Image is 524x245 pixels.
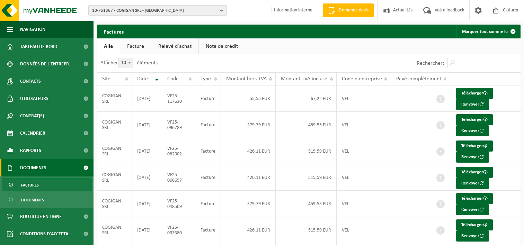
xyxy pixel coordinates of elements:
span: Calendrier [20,125,45,142]
span: Boutique en ligne [20,208,62,225]
td: [DATE] [132,191,162,217]
button: Renvoyer [456,204,489,215]
button: Renvoyer [456,178,489,189]
td: VF25-096789 [162,112,195,138]
td: VF25-082002 [162,138,195,164]
td: VEL [337,138,391,164]
td: 426,11 EUR [221,217,276,243]
span: Code d'entreprise [342,76,382,82]
td: COGIGAN SRL [97,112,132,138]
td: VEL [337,85,391,112]
td: 426,11 EUR [221,138,276,164]
label: Information interne [264,5,312,16]
span: Conditions d'accepta... [20,225,72,243]
td: [DATE] [132,217,162,243]
td: 459,55 EUR [276,112,336,138]
td: VEL [337,217,391,243]
span: Payé complètement [396,76,441,82]
a: Alle [97,38,120,54]
span: Demande devis [337,7,370,14]
span: Date [137,76,148,82]
span: Données de l'entrepr... [20,55,73,73]
td: 379,79 EUR [221,191,276,217]
td: 515,59 EUR [276,138,336,164]
td: VEL [337,191,391,217]
button: Renvoyer [456,125,489,136]
a: Télécharger [456,167,493,178]
td: 379,79 EUR [221,112,276,138]
td: Facture [195,164,221,191]
span: 10 [118,58,133,68]
a: Documents [2,193,92,206]
td: COGIGAN SRL [97,217,132,243]
span: Documents [21,193,44,207]
a: Télécharger [456,114,493,125]
span: Contacts [20,73,41,90]
td: [DATE] [132,138,162,164]
td: 426,11 EUR [221,164,276,191]
label: Rechercher: [417,61,444,66]
td: Facture [195,217,221,243]
td: VF25-066657 [162,164,195,191]
td: Facture [195,191,221,217]
td: 459,55 EUR [276,191,336,217]
span: 10-751367 - COGIGAN SRL - [GEOGRAPHIC_DATA] [92,6,217,16]
button: Renvoyer [456,99,489,110]
td: VEL [337,112,391,138]
span: Site [102,76,110,82]
span: Montant hors TVA [226,76,267,82]
td: COGIGAN SRL [97,191,132,217]
h2: Factures [97,25,131,38]
a: Factures [2,178,92,191]
a: Note de crédit [199,38,245,54]
span: Tableau de bord [20,38,57,55]
span: Factures [21,179,39,192]
a: Télécharger [456,193,493,204]
span: Contrat(s) [20,107,44,125]
td: 55,55 EUR [221,85,276,112]
button: Renvoyer [456,230,489,242]
td: VF25-048509 [162,191,195,217]
span: Navigation [20,21,45,38]
td: 67,22 EUR [276,85,336,112]
span: Montant TVA incluse [281,76,327,82]
td: VF25-117630 [162,85,195,112]
a: Relevé d'achat [151,38,198,54]
td: 515,59 EUR [276,217,336,243]
a: Facture [120,38,151,54]
span: Code [167,76,179,82]
td: COGIGAN SRL [97,164,132,191]
span: Utilisateurs [20,90,48,107]
td: Facture [195,138,221,164]
td: [DATE] [132,164,162,191]
a: Télécharger [456,219,493,230]
td: COGIGAN SRL [97,85,132,112]
button: 10-751367 - COGIGAN SRL - [GEOGRAPHIC_DATA] [88,5,227,16]
td: Facture [195,112,221,138]
a: Télécharger [456,140,493,152]
td: VEL [337,164,391,191]
td: [DATE] [132,85,162,112]
a: Télécharger [456,88,493,99]
label: Afficher éléments [100,60,158,66]
span: Documents [20,159,46,176]
td: [DATE] [132,112,162,138]
button: Marquer tout comme lu [456,25,520,38]
td: COGIGAN SRL [97,138,132,164]
button: Renvoyer [456,152,489,163]
span: 10 [118,58,133,68]
td: 515,59 EUR [276,164,336,191]
td: VF25-033380 [162,217,195,243]
td: Facture [195,85,221,112]
span: Rapports [20,142,41,159]
span: Type [201,76,211,82]
a: Demande devis [323,3,374,17]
